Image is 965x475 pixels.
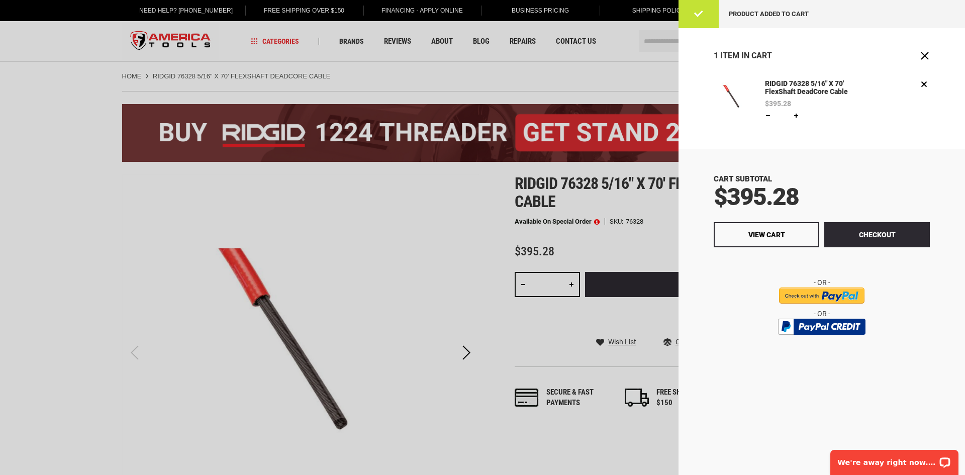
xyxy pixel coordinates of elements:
span: $395.28 [765,100,791,107]
button: Checkout [824,222,930,247]
img: RIDGID 76328 5/16" X 70' FlexShaft DeadCore Cable [714,78,753,118]
a: RIDGID 76328 5/16" X 70' FlexShaft DeadCore Cable [762,78,878,98]
a: View Cart [714,222,819,247]
span: Item in Cart [720,51,772,60]
img: btn_bml_text.png [784,337,859,348]
button: Close [920,51,930,61]
span: $395.28 [714,182,799,211]
span: Cart Subtotal [714,174,772,183]
span: Product added to cart [729,10,809,18]
span: 1 [714,51,718,60]
a: RIDGID 76328 5/16" X 70' FlexShaft DeadCore Cable [714,78,753,121]
span: View Cart [748,231,785,239]
iframe: LiveChat chat widget [824,443,965,475]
